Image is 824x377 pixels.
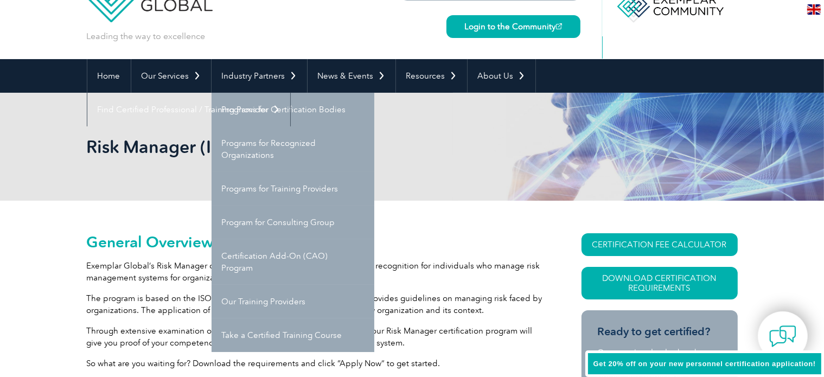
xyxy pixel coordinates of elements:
a: CERTIFICATION FEE CALCULATOR [582,233,738,256]
img: contact-chat.png [769,323,796,350]
p: Through extensive examination of your knowledge and personal attributes, our Risk Manager certifi... [87,325,542,349]
a: Our Services [131,59,211,93]
a: News & Events [308,59,395,93]
a: Program for Consulting Group [212,206,374,239]
a: Take a Certified Training Course [212,318,374,352]
p: Leading the way to excellence [87,30,206,42]
a: About Us [468,59,535,93]
h2: General Overview [87,233,542,251]
p: So what are you waiting for? Download the requirements and click “Apply Now” to get started. [87,357,542,369]
a: Home [87,59,131,93]
p: Exemplar Global’s Risk Manager certification program provides international recognition for indiv... [87,260,542,284]
img: open_square.png [556,23,562,29]
a: Resources [396,59,467,93]
a: Programs for Recognized Organizations [212,126,374,172]
a: Find Certified Professional / Training Provider [87,93,290,126]
span: Get 20% off on your new personnel certification application! [593,360,816,368]
a: Certification Add-On (CAO) Program [212,239,374,285]
a: Industry Partners [212,59,307,93]
a: Login to the Community [446,15,580,38]
a: Download Certification Requirements [582,267,738,299]
h1: Risk Manager (ISO 31000) [87,136,503,157]
a: Programs for Training Providers [212,172,374,206]
img: en [807,4,821,15]
a: Our Training Providers [212,285,374,318]
a: Programs for Certification Bodies [212,93,374,126]
h3: Ready to get certified? [598,325,721,338]
p: The program is based on the ISO 31000:2018 standard. ISO 31000:2018 provides guidelines on managi... [87,292,542,316]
